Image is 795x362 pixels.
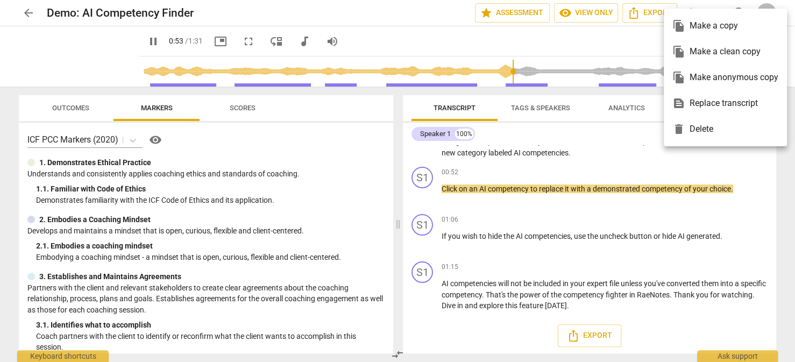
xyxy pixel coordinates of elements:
div: Make a clean copy [672,39,778,65]
span: file_copy [672,19,685,32]
div: Make a copy [672,13,778,39]
div: Replace transcript [672,90,778,116]
div: Make anonymous copy [672,65,778,90]
span: delete [672,123,685,136]
span: file_copy [672,71,685,84]
div: Delete [672,116,778,142]
span: text_snippet [672,97,685,110]
span: file_copy [672,45,685,58]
